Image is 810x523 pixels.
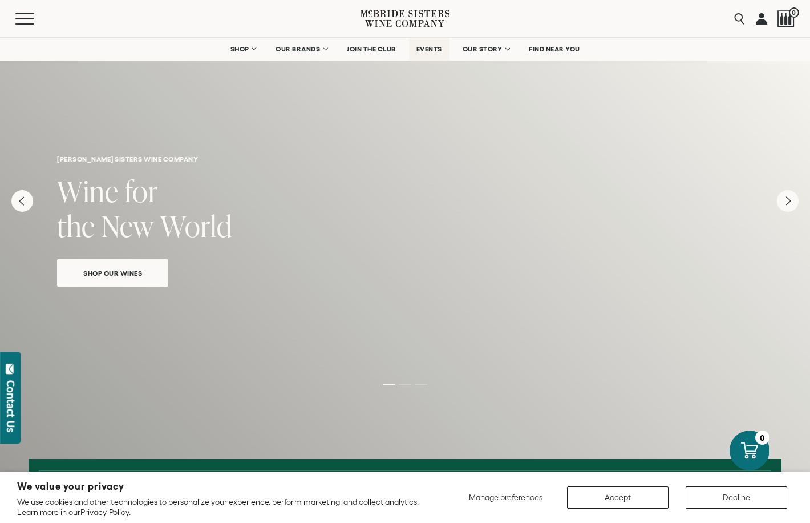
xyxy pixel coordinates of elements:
[416,45,442,53] span: EVENTS
[686,486,787,509] button: Decline
[777,190,799,212] button: Next
[469,493,542,502] span: Manage preferences
[102,206,154,246] span: New
[347,45,396,53] span: JOIN THE CLUB
[276,45,320,53] span: OUR BRANDS
[57,259,168,287] a: Shop Our Wines
[80,508,130,517] a: Privacy Policy.
[57,155,753,163] h6: [PERSON_NAME] sisters wine company
[409,38,449,61] a: EVENTS
[5,380,17,432] div: Contact Us
[455,38,516,61] a: OUR STORY
[17,482,423,492] h2: We value your privacy
[268,38,334,61] a: OUR BRANDS
[15,13,56,25] button: Mobile Menu Trigger
[160,206,232,246] span: World
[17,497,423,517] p: We use cookies and other technologies to personalize your experience, perform marketing, and coll...
[383,384,395,385] li: Page dot 1
[567,486,669,509] button: Accept
[529,45,580,53] span: FIND NEAR YOU
[125,171,158,211] span: for
[339,38,403,61] a: JOIN THE CLUB
[57,206,95,246] span: the
[521,38,588,61] a: FIND NEAR YOU
[789,7,799,18] span: 0
[415,384,427,385] li: Page dot 3
[11,190,33,212] button: Previous
[63,267,162,280] span: Shop Our Wines
[755,431,769,445] div: 0
[399,384,411,385] li: Page dot 2
[57,171,119,211] span: Wine
[222,38,262,61] a: SHOP
[463,45,503,53] span: OUR STORY
[230,45,249,53] span: SHOP
[462,486,550,509] button: Manage preferences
